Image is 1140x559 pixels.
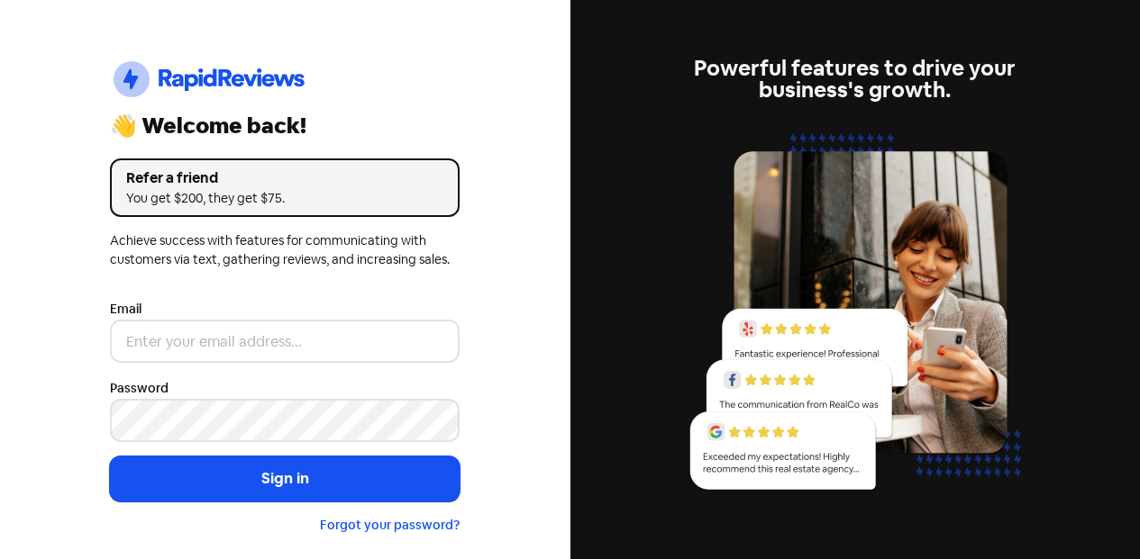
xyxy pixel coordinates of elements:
label: Password [110,379,169,398]
a: Forgot your password? [320,517,460,533]
div: Powerful features to drive your business's growth. [680,58,1030,101]
img: reviews [680,122,1030,510]
div: Achieve success with features for communicating with customers via text, gathering reviews, and i... [110,231,460,269]
div: Refer a friend [126,167,443,189]
div: You get $200, they get $75. [126,189,443,208]
input: Enter your email address... [110,320,460,363]
div: 👋 Welcome back! [110,115,460,137]
button: Sign in [110,456,460,501]
label: Email [110,300,141,319]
